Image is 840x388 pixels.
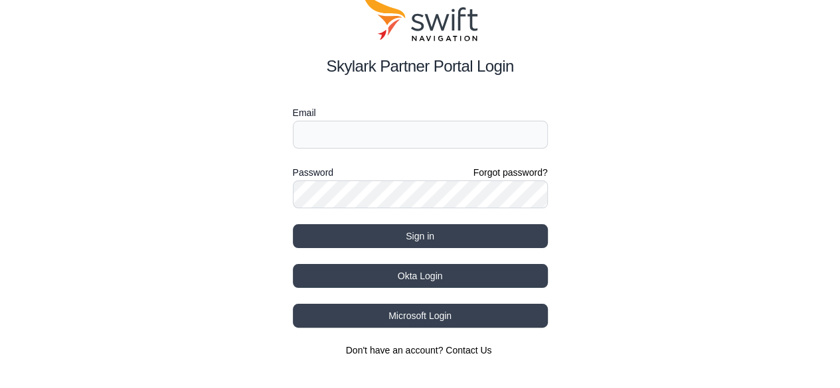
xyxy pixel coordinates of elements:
[293,264,548,288] button: Okta Login
[293,344,548,357] section: Don't have an account?
[446,345,491,356] a: Contact Us
[293,224,548,248] button: Sign in
[473,166,547,179] a: Forgot password?
[293,54,548,78] h2: Skylark Partner Portal Login
[293,164,333,180] label: Password
[293,105,548,121] label: Email
[293,304,548,328] button: Microsoft Login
